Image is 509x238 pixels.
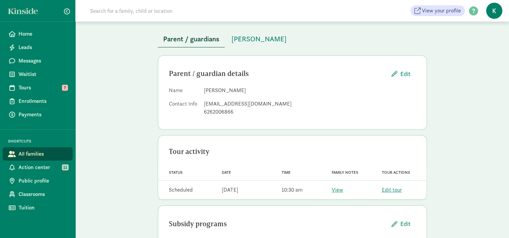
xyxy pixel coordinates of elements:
span: Family notes [332,170,358,175]
a: Enrollments [3,94,73,108]
dt: Name [169,86,198,97]
button: Parent / guardians [158,31,225,47]
div: Scheduled [169,186,193,194]
span: Messages [19,57,67,65]
div: Subsidy programs [169,219,386,229]
span: Payments [19,111,67,119]
div: 6262006866 [204,108,416,116]
span: Parent / guardians [163,34,219,44]
a: Home [3,27,73,41]
a: Leads [3,41,73,54]
a: [PERSON_NAME] [226,35,292,43]
a: Waitlist [3,68,73,81]
div: Parent / guardian details [169,68,386,79]
span: Status [169,170,183,175]
input: Search for a family, child or location [86,4,275,17]
span: Classrooms [19,190,67,198]
div: 10:30 am [282,186,302,194]
a: Action center 11 [3,161,73,174]
span: Action center [19,163,67,171]
span: Date [221,170,231,175]
a: Public profile [3,174,73,188]
div: Tour activity [169,146,416,157]
a: Edit tour [382,186,402,193]
a: Payments [3,108,73,121]
span: Edit [400,69,410,78]
a: All families [3,147,73,161]
span: Enrollments [19,97,67,105]
span: 7 [62,85,68,91]
a: View [332,186,343,193]
a: Parent / guardians [158,35,225,43]
span: View your profile [422,7,461,15]
a: Messages [3,54,73,68]
dt: Contact Info [169,100,198,119]
span: Tour actions [382,170,410,175]
div: [EMAIL_ADDRESS][DOMAIN_NAME] [204,100,416,108]
a: View your profile [410,5,465,16]
span: Public profile [19,177,67,185]
a: Tours 7 [3,81,73,94]
div: [DATE] [221,186,238,194]
span: Tours [19,84,67,92]
button: Edit [386,67,416,81]
iframe: Chat Widget [475,206,509,238]
span: Leads [19,43,67,51]
button: [PERSON_NAME] [226,31,292,47]
span: Time [282,170,291,175]
span: Home [19,30,67,38]
span: K [486,3,502,19]
span: Waitlist [19,70,67,78]
span: Tuition [19,204,67,212]
button: Edit [386,216,416,231]
a: Classrooms [3,188,73,201]
span: [PERSON_NAME] [231,34,287,44]
a: Tuition [3,201,73,214]
span: 11 [62,164,69,170]
dd: [PERSON_NAME] [204,86,416,94]
span: All families [19,150,67,158]
span: Edit [400,219,410,228]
